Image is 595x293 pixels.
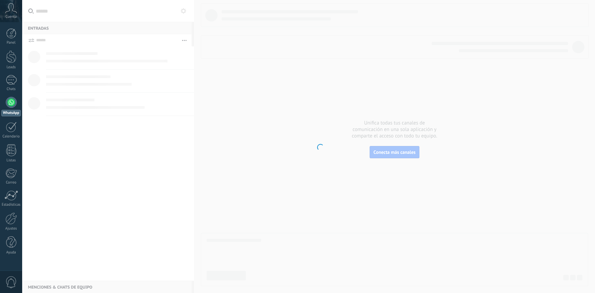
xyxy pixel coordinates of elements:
div: WhatsApp [1,110,21,116]
div: Listas [1,158,21,163]
div: Correo [1,180,21,185]
div: Panel [1,41,21,45]
div: Ajustes [1,226,21,231]
div: Ayuda [1,250,21,255]
div: Calendario [1,134,21,139]
span: Cuenta [5,15,17,19]
div: Leads [1,65,21,70]
div: Chats [1,87,21,91]
div: Estadísticas [1,203,21,207]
